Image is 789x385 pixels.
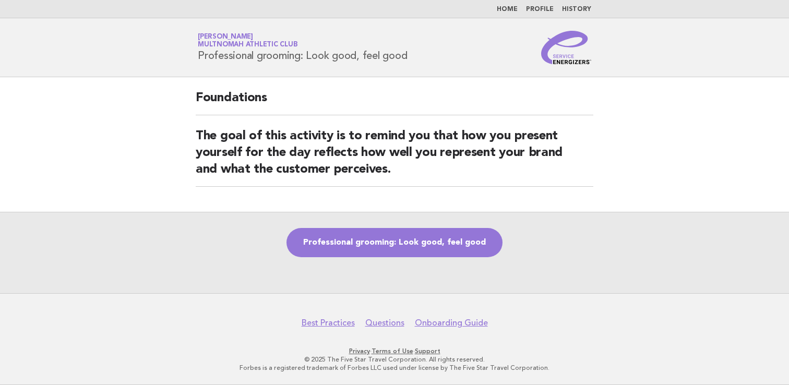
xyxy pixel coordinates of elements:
span: Multnomah Athletic Club [198,42,297,49]
a: Home [497,6,518,13]
a: History [562,6,591,13]
strong: Foundations [196,92,267,104]
a: Support [415,347,440,355]
a: Best Practices [302,318,355,328]
p: · · [75,347,714,355]
img: Service Energizers [541,31,591,64]
a: Privacy [349,347,370,355]
strong: The goal of this activity is to remind you that how you present yourself for the day reflects how... [196,130,563,176]
a: Questions [365,318,404,328]
h1: Professional grooming: Look good, feel good [198,34,407,61]
a: Professional grooming: Look good, feel good [286,228,503,257]
a: Terms of Use [372,347,413,355]
p: © 2025 The Five Star Travel Corporation. All rights reserved. [75,355,714,364]
a: [PERSON_NAME]Multnomah Athletic Club [198,33,297,48]
a: Onboarding Guide [415,318,488,328]
a: Profile [526,6,554,13]
p: Forbes is a registered trademark of Forbes LLC used under license by The Five Star Travel Corpora... [75,364,714,372]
